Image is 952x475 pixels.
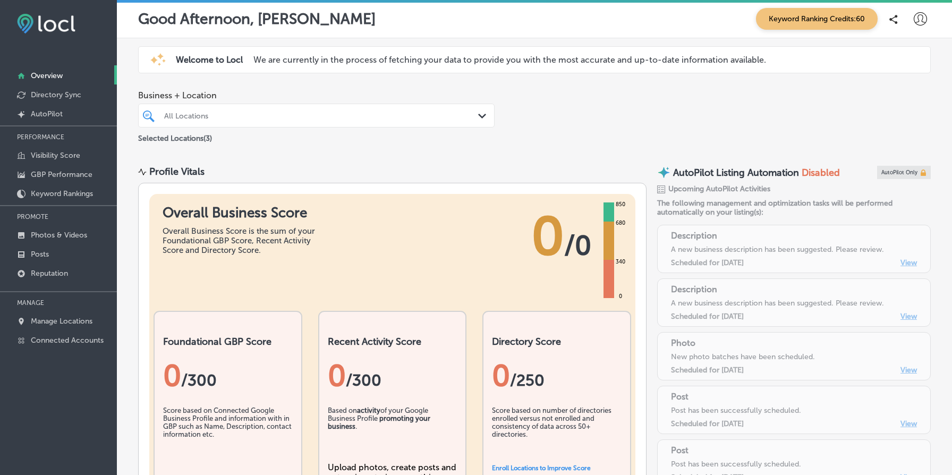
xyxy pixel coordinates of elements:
[31,151,80,160] p: Visibility Score
[328,406,457,460] div: Based on of your Google Business Profile .
[31,189,93,198] p: Keyword Rankings
[163,205,322,221] h1: Overall Business Score
[328,358,457,393] div: 0
[253,55,766,65] p: We are currently in the process of fetching your data to provide you with the most accurate and u...
[614,258,627,266] div: 340
[614,200,627,209] div: 850
[328,336,457,347] h2: Recent Activity Score
[138,130,212,143] p: Selected Locations ( 3 )
[181,371,217,390] span: / 300
[138,90,495,100] span: Business + Location
[164,111,479,120] div: All Locations
[756,8,878,30] span: Keyword Ranking Credits: 60
[492,464,591,472] a: Enroll Locations to Improve Score
[614,219,627,227] div: 680
[492,336,622,347] h2: Directory Score
[492,406,622,460] div: Score based on number of directories enrolled versus not enrolled and consistency of data across ...
[176,55,243,65] span: Welcome to Locl
[31,109,63,118] p: AutoPilot
[138,10,376,28] p: Good Afternoon, [PERSON_NAME]
[31,231,87,240] p: Photos & Videos
[673,167,799,179] p: AutoPilot Listing Automation
[357,406,380,414] b: activity
[31,250,49,259] p: Posts
[328,414,430,430] b: promoting your business
[31,336,104,345] p: Connected Accounts
[31,90,81,99] p: Directory Sync
[510,371,545,390] span: /250
[31,71,63,80] p: Overview
[17,14,75,33] img: fda3e92497d09a02dc62c9cd864e3231.png
[31,269,68,278] p: Reputation
[31,317,92,326] p: Manage Locations
[31,170,92,179] p: GBP Performance
[617,292,624,301] div: 0
[564,230,591,261] span: / 0
[163,406,293,460] div: Score based on Connected Google Business Profile and information with in GBP such as Name, Descri...
[657,166,670,179] img: autopilot-icon
[531,205,564,268] span: 0
[163,336,293,347] h2: Foundational GBP Score
[163,226,322,255] div: Overall Business Score is the sum of your Foundational GBP Score, Recent Activity Score and Direc...
[346,371,381,390] span: /300
[492,358,622,393] div: 0
[149,166,205,177] div: Profile Vitals
[163,358,293,393] div: 0
[802,167,840,179] span: Disabled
